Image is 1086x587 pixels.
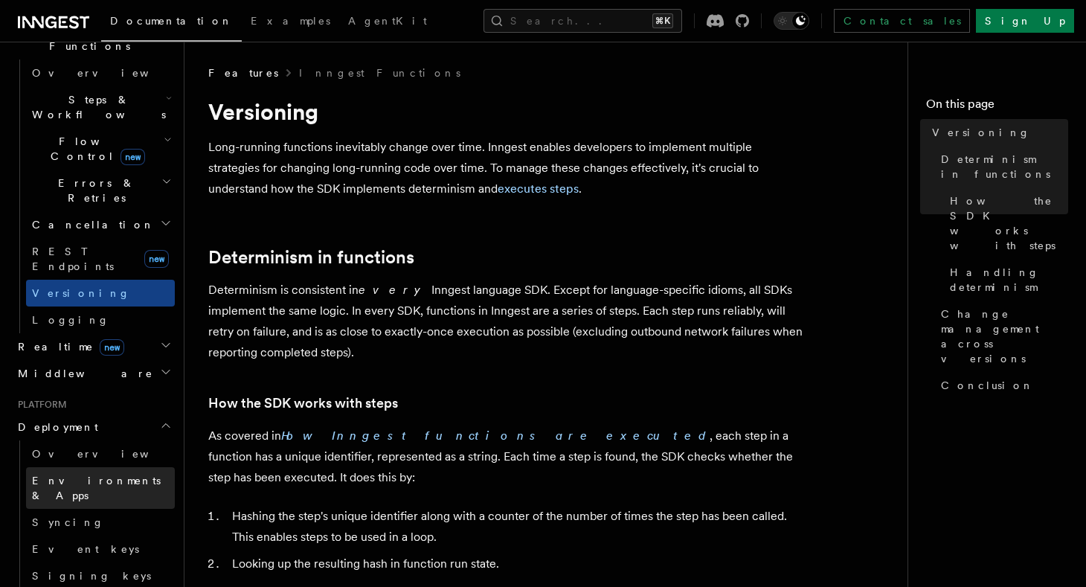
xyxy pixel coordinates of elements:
[12,60,175,333] div: Inngest Functions
[26,170,175,211] button: Errors & Retries
[121,149,145,165] span: new
[12,366,153,381] span: Middleware
[935,301,1068,372] a: Change management across versions
[32,570,151,582] span: Signing keys
[228,506,803,548] li: Hashing the step's unique identifier along with a counter of the number of times the step has bee...
[950,265,1068,295] span: Handling determinism
[100,339,124,356] span: new
[144,250,169,268] span: new
[926,119,1068,146] a: Versioning
[26,176,161,205] span: Errors & Retries
[26,238,175,280] a: REST Endpointsnew
[281,429,710,443] a: How Inngest functions are executed
[32,448,185,460] span: Overview
[26,440,175,467] a: Overview
[26,307,175,333] a: Logging
[26,60,175,86] a: Overview
[483,9,682,33] button: Search...⌘K
[348,15,427,27] span: AgentKit
[12,399,67,411] span: Platform
[26,86,175,128] button: Steps & Workflows
[26,509,175,536] a: Syncing
[251,15,330,27] span: Examples
[12,420,98,434] span: Deployment
[32,287,130,299] span: Versioning
[652,13,673,28] kbd: ⌘K
[950,193,1068,253] span: How the SDK works with steps
[976,9,1074,33] a: Sign Up
[26,536,175,562] a: Event keys
[941,378,1034,393] span: Conclusion
[32,246,114,272] span: REST Endpoints
[208,247,414,268] a: Determinism in functions
[944,259,1068,301] a: Handling determinism
[359,283,431,297] em: every
[101,4,242,42] a: Documentation
[944,187,1068,259] a: How the SDK works with steps
[932,125,1030,140] span: Versioning
[32,314,109,326] span: Logging
[32,516,104,528] span: Syncing
[26,211,175,238] button: Cancellation
[926,95,1068,119] h4: On this page
[208,280,803,363] p: Determinism is consistent in Inngest language SDK. Except for language-specific idioms, all SDKs ...
[935,372,1068,399] a: Conclusion
[834,9,970,33] a: Contact sales
[498,182,579,196] a: executes steps
[339,4,436,40] a: AgentKit
[774,12,809,30] button: Toggle dark mode
[26,128,175,170] button: Flow Controlnew
[32,475,161,501] span: Environments & Apps
[26,280,175,307] a: Versioning
[26,217,155,232] span: Cancellation
[208,98,803,125] h1: Versioning
[12,333,175,360] button: Realtimenew
[26,92,166,122] span: Steps & Workflows
[935,146,1068,187] a: Determinism in functions
[208,65,278,80] span: Features
[208,393,398,414] a: How the SDK works with steps
[242,4,339,40] a: Examples
[26,467,175,509] a: Environments & Apps
[32,543,139,555] span: Event keys
[110,15,233,27] span: Documentation
[941,307,1068,366] span: Change management across versions
[299,65,460,80] a: Inngest Functions
[208,426,803,488] p: As covered in , each step in a function has a unique identifier, represented as a string. Each ti...
[32,67,185,79] span: Overview
[12,360,175,387] button: Middleware
[941,152,1068,182] span: Determinism in functions
[12,339,124,354] span: Realtime
[26,134,164,164] span: Flow Control
[12,414,175,440] button: Deployment
[208,137,803,199] p: Long-running functions inevitably change over time. Inngest enables developers to implement multi...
